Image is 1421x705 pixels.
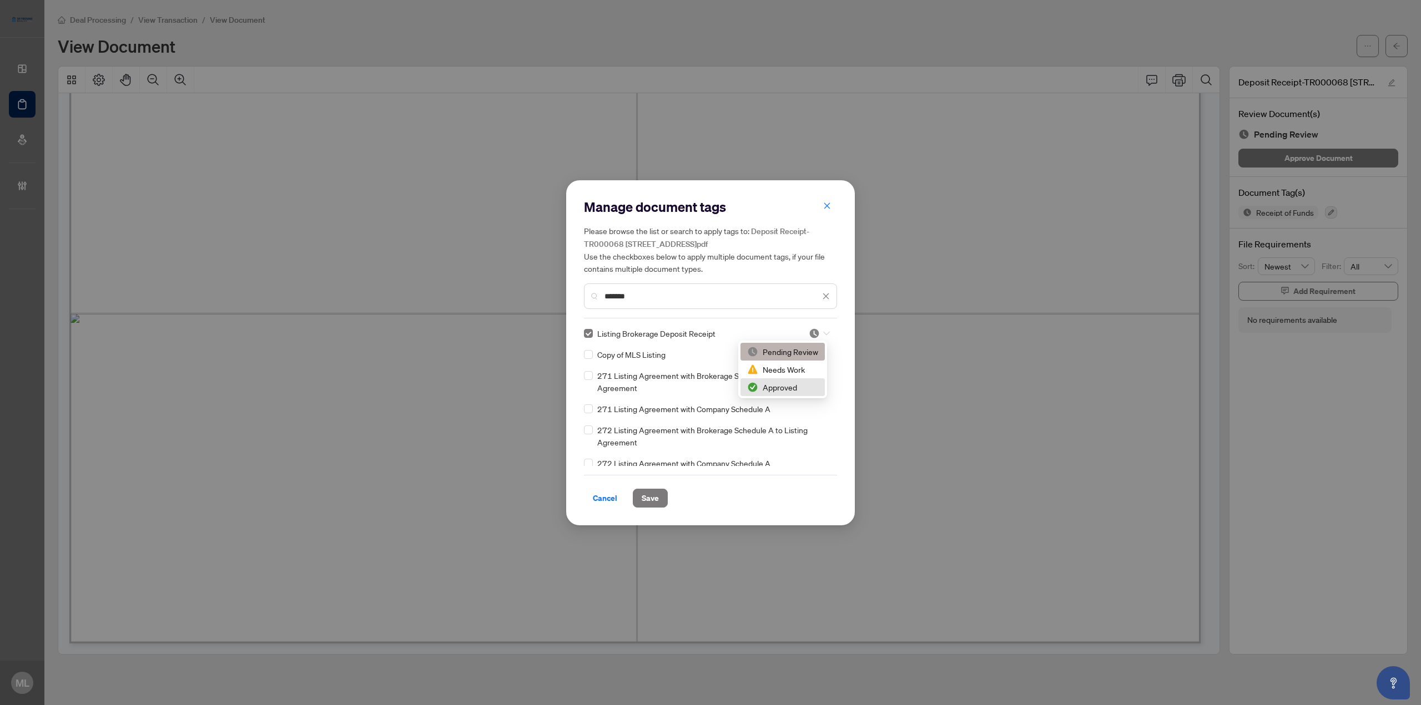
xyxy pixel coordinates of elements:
span: close [822,292,830,300]
span: Pending Review [809,328,830,339]
span: Deposit Receipt-TR000068 [STREET_ADDRESS]pdf [584,226,809,249]
div: Approved [740,378,825,396]
span: 272 Listing Agreement with Brokerage Schedule A to Listing Agreement [597,424,830,448]
span: close [823,202,831,210]
button: Save [633,489,668,508]
span: Listing Brokerage Deposit Receipt [597,327,715,339]
div: Pending Review [747,346,818,358]
div: Needs Work [747,363,818,376]
button: Cancel [584,489,626,508]
span: Cancel [593,489,617,507]
span: Save [642,489,659,507]
span: 271 Listing Agreement with Company Schedule A [597,403,770,415]
img: status [747,364,758,375]
img: status [809,328,820,339]
span: Copy of MLS Listing [597,348,666,361]
div: Needs Work [740,361,825,378]
div: Pending Review [740,343,825,361]
button: Open asap [1377,666,1410,699]
span: 271 Listing Agreement with Brokerage Schedule A to Listing Agreement [597,369,830,394]
img: status [747,382,758,393]
div: Approved [747,381,818,393]
h5: Please browse the list or search to apply tags to: Use the checkboxes below to apply multiple doc... [584,225,837,275]
img: status [747,346,758,357]
h2: Manage document tags [584,198,837,216]
span: 272 Listing Agreement with Company Schedule A [597,457,770,469]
